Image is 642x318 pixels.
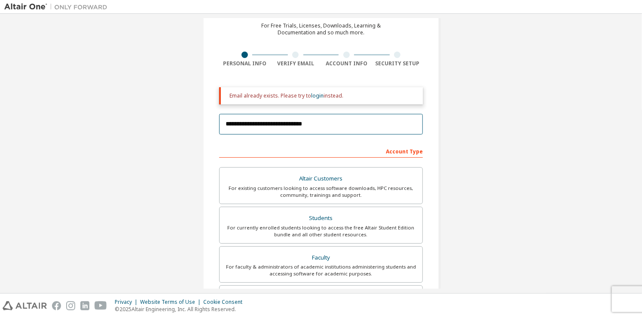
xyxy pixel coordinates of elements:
[225,224,417,238] div: For currently enrolled students looking to access the free Altair Student Edition bundle and all ...
[225,185,417,199] div: For existing customers looking to access software downloads, HPC resources, community, trainings ...
[80,301,89,310] img: linkedin.svg
[219,144,423,158] div: Account Type
[311,92,324,99] a: login
[225,173,417,185] div: Altair Customers
[219,60,270,67] div: Personal Info
[52,301,61,310] img: facebook.svg
[115,299,140,306] div: Privacy
[321,60,372,67] div: Account Info
[372,60,423,67] div: Security Setup
[270,60,321,67] div: Verify Email
[225,252,417,264] div: Faculty
[225,263,417,277] div: For faculty & administrators of academic institutions administering students and accessing softwa...
[95,301,107,310] img: youtube.svg
[203,299,248,306] div: Cookie Consent
[4,3,112,11] img: Altair One
[229,92,416,99] div: Email already exists. Please try to instead.
[261,22,381,36] div: For Free Trials, Licenses, Downloads, Learning & Documentation and so much more.
[66,301,75,310] img: instagram.svg
[3,301,47,310] img: altair_logo.svg
[225,212,417,224] div: Students
[140,299,203,306] div: Website Terms of Use
[115,306,248,313] p: © 2025 Altair Engineering, Inc. All Rights Reserved.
